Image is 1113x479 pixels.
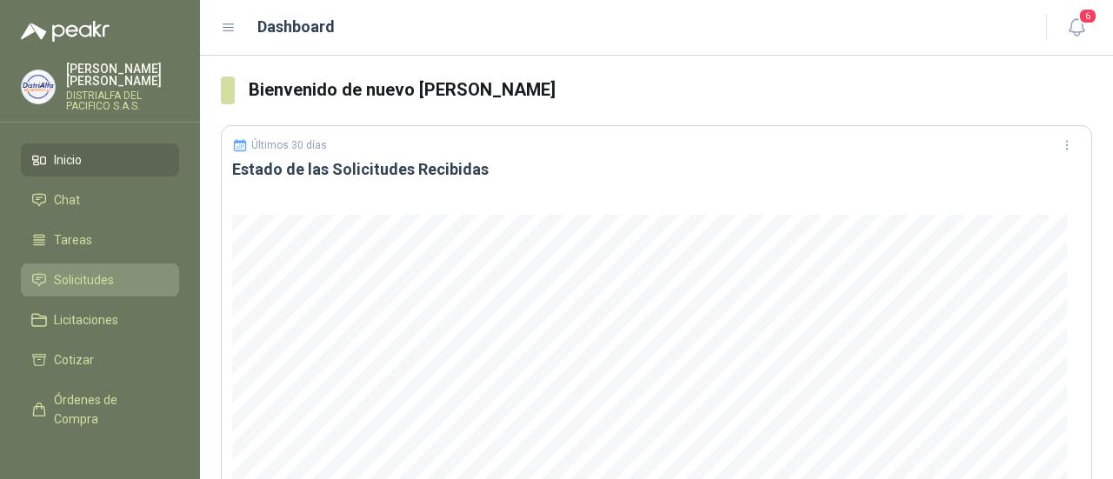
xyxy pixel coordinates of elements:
span: Órdenes de Compra [54,390,163,429]
h1: Dashboard [257,15,335,39]
img: Company Logo [22,70,55,103]
a: Chat [21,183,179,216]
h3: Bienvenido de nuevo [PERSON_NAME] [249,77,1093,103]
a: Órdenes de Compra [21,383,179,436]
span: Tareas [54,230,92,249]
p: [PERSON_NAME] [PERSON_NAME] [66,63,179,87]
p: Últimos 30 días [251,139,327,151]
a: Cotizar [21,343,179,376]
img: Logo peakr [21,21,110,42]
a: Tareas [21,223,179,256]
span: Solicitudes [54,270,114,289]
a: Solicitudes [21,263,179,296]
span: Cotizar [54,350,94,369]
p: DISTRIALFA DEL PACIFICO S.A.S. [66,90,179,111]
button: 6 [1061,12,1092,43]
span: Inicio [54,150,82,170]
h3: Estado de las Solicitudes Recibidas [232,159,1081,180]
a: Licitaciones [21,303,179,336]
span: 6 [1078,8,1097,24]
span: Licitaciones [54,310,118,329]
a: Inicio [21,143,179,176]
span: Chat [54,190,80,210]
